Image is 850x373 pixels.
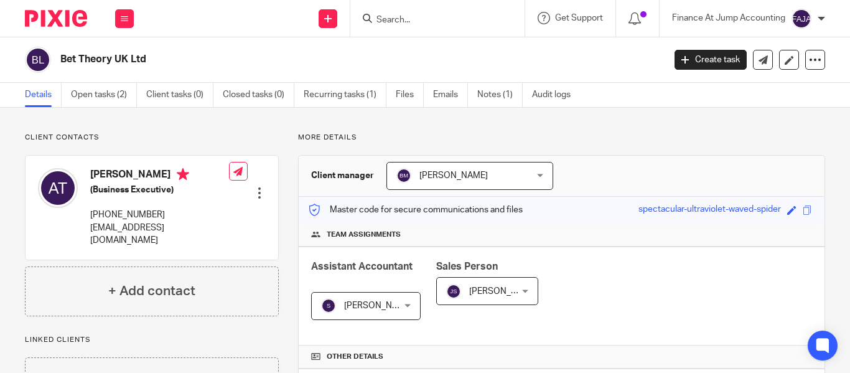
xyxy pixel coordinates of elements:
[396,168,411,183] img: svg%3E
[638,203,781,217] div: spectacular-ultraviolet-waved-spider
[436,262,498,271] span: Sales Person
[792,9,811,29] img: svg%3E
[223,83,294,107] a: Closed tasks (0)
[311,169,374,182] h3: Client manager
[25,83,62,107] a: Details
[555,14,603,22] span: Get Support
[308,204,523,216] p: Master code for secure communications and files
[446,284,461,299] img: svg%3E
[90,168,229,184] h4: [PERSON_NAME]
[146,83,213,107] a: Client tasks (0)
[60,53,537,66] h2: Bet Theory UK Ltd
[321,298,336,313] img: svg%3E
[90,222,229,247] p: [EMAIL_ADDRESS][DOMAIN_NAME]
[298,133,825,143] p: More details
[675,50,747,70] a: Create task
[304,83,386,107] a: Recurring tasks (1)
[311,262,413,271] span: Assistant Accountant
[433,83,468,107] a: Emails
[108,281,195,301] h4: + Add contact
[532,83,580,107] a: Audit logs
[25,133,279,143] p: Client contacts
[396,83,424,107] a: Files
[38,168,78,208] img: svg%3E
[344,301,420,310] span: [PERSON_NAME] B
[327,230,401,240] span: Team assignments
[375,15,487,26] input: Search
[25,10,87,27] img: Pixie
[477,83,523,107] a: Notes (1)
[71,83,137,107] a: Open tasks (2)
[90,209,229,221] p: [PHONE_NUMBER]
[419,171,488,180] span: [PERSON_NAME]
[25,47,51,73] img: svg%3E
[327,352,383,362] span: Other details
[672,12,785,24] p: Finance At Jump Accounting
[469,287,538,296] span: [PERSON_NAME]
[177,168,189,181] i: Primary
[25,335,279,345] p: Linked clients
[90,184,229,196] h5: (Business Executive)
